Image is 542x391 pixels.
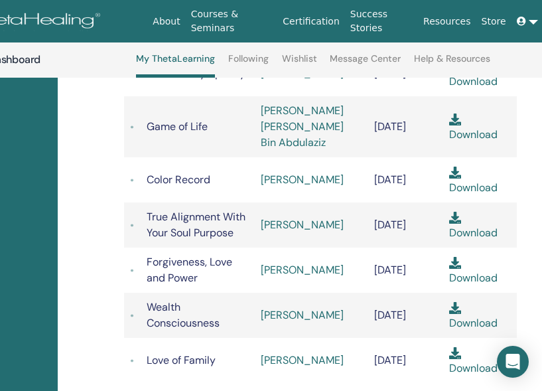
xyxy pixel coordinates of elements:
[131,314,133,318] img: Active Certificate
[368,96,442,157] td: [DATE]
[131,179,133,183] img: Active Certificate
[449,165,498,195] a: Download
[186,2,278,40] a: Courses & Seminars
[228,53,269,74] a: Following
[147,255,232,285] span: Forgiveness, Love and Power
[131,269,133,273] img: Active Certificate
[147,66,245,80] span: Hormone Symphony
[368,202,442,248] td: [DATE]
[414,53,490,74] a: Help & Resources
[282,53,317,74] a: Wishlist
[261,218,344,232] a: [PERSON_NAME]
[449,300,498,330] a: Download
[330,53,401,74] a: Message Center
[497,346,529,378] div: Open Intercom Messenger
[147,300,220,330] span: Wealth Consciousness
[418,9,476,34] a: Resources
[449,114,461,125] img: download.svg
[449,212,461,224] img: download.svg
[147,173,210,187] span: Color Record
[449,345,498,375] a: Download
[136,53,215,78] a: My ThetaLearning
[131,224,133,228] img: Active Certificate
[449,210,498,240] a: Download
[131,359,133,363] img: Active Certificate
[449,167,461,179] img: download.svg
[368,293,442,338] td: [DATE]
[368,248,442,293] td: [DATE]
[449,347,461,359] img: download.svg
[449,58,498,88] a: Download
[368,157,442,202] td: [DATE]
[449,112,498,141] a: Download
[449,255,498,285] a: Download
[147,353,216,367] span: Love of Family
[476,9,511,34] a: Store
[449,302,461,314] img: download.svg
[261,353,344,367] a: [PERSON_NAME]
[345,2,418,40] a: Success Stories
[261,66,344,80] a: [PERSON_NAME]
[147,119,208,133] span: Game of Life
[261,308,344,322] a: [PERSON_NAME]
[147,210,245,240] span: True Alignment With Your Soul Purpose
[261,263,344,277] a: [PERSON_NAME]
[261,104,344,149] a: [PERSON_NAME] [PERSON_NAME] Bin Abdulaziz
[147,9,185,34] a: About
[131,125,133,129] img: Active Certificate
[449,257,461,269] img: download.svg
[368,338,442,383] td: [DATE]
[277,9,344,34] a: Certification
[261,173,344,187] a: [PERSON_NAME]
